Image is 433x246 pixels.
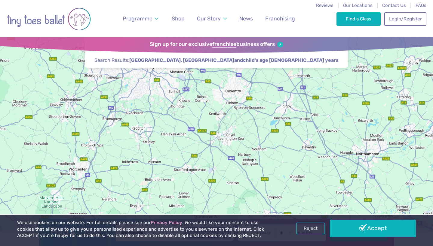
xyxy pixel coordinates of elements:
a: Our Story [194,12,230,25]
a: Accept [330,220,416,237]
span: Our Story [197,15,221,22]
span: News [239,15,253,22]
a: Privacy Policy [151,220,182,225]
span: child's age [DEMOGRAPHIC_DATA] years [243,57,339,64]
a: News [237,12,256,25]
a: Find a Class [336,12,381,25]
span: Programme [123,15,152,22]
a: Franchising [263,12,298,25]
a: Login/Register [384,12,426,25]
a: FAQs [416,3,426,8]
a: Programme [120,12,161,25]
a: Reject [296,223,325,234]
a: Sign up for our exclusivefranchisebusiness offers [150,41,283,48]
strong: and [129,57,339,63]
span: Shop [172,15,185,22]
a: Our Locations [343,3,373,8]
span: Franchising [265,15,295,22]
a: Contact Us [382,3,406,8]
strong: franchise [212,41,236,48]
p: We use cookies on our website. For full details please see our . We would like your consent to us... [17,220,276,239]
img: tiny toes ballet [7,4,91,34]
a: Shop [169,12,187,25]
a: Reviews [316,3,333,8]
span: [GEOGRAPHIC_DATA], [GEOGRAPHIC_DATA] [129,57,234,64]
